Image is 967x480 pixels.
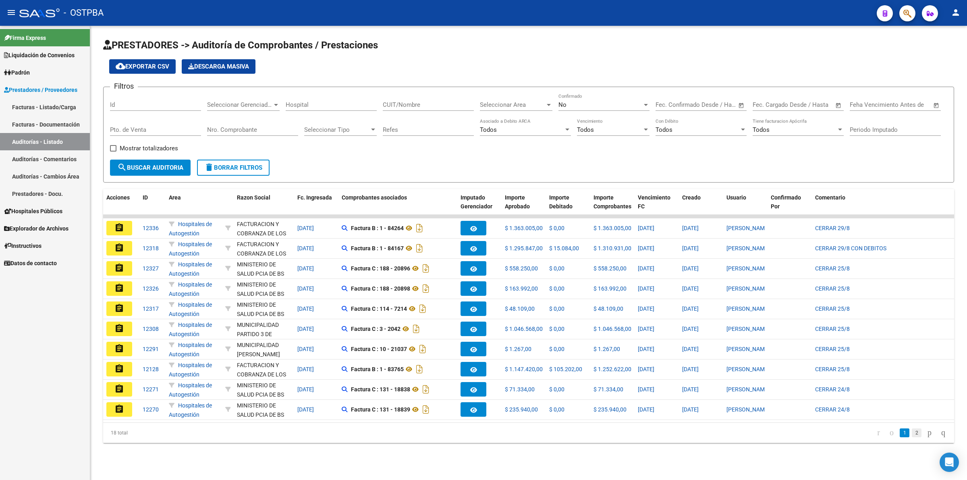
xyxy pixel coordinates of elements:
[682,265,699,272] span: [DATE]
[638,305,654,312] span: [DATE]
[815,346,850,352] span: CERRAR 25/8
[593,194,631,210] span: Importe Comprobantes
[297,305,314,312] span: [DATE]
[815,194,845,201] span: Comentario
[924,428,935,437] a: go to next page
[593,285,627,292] span: $ 163.992,00
[109,59,176,74] button: Exportar CSV
[505,265,538,272] span: $ 558.250,00
[505,285,538,292] span: $ 163.992,00
[638,245,654,251] span: [DATE]
[682,326,699,332] span: [DATE]
[237,341,291,357] div: - 30999001935
[237,220,291,256] div: FACTURACION Y COBRANZA DE LOS EFECTORES PUBLICOS S.E.
[737,101,746,110] button: Open calendar
[114,324,124,333] mat-icon: assignment
[237,361,291,378] div: - 30715497456
[106,194,130,201] span: Acciones
[726,285,770,292] span: [PERSON_NAME]
[169,342,212,357] span: Hospitales de Autogestión
[900,428,909,437] a: 1
[812,189,953,224] datatable-header-cell: Comentario
[502,189,546,224] datatable-header-cell: Importe Aprobado
[558,101,567,108] span: No
[116,61,125,71] mat-icon: cloud_download
[117,162,127,172] mat-icon: search
[414,363,425,376] i: Descargar documento
[351,285,410,292] strong: Factura C : 188 - 20898
[549,366,582,372] span: $ 105.202,00
[114,364,124,374] mat-icon: assignment
[116,63,169,70] span: Exportar CSV
[237,401,291,428] div: MINISTERIO DE SALUD PCIA DE BS AS
[338,189,457,224] datatable-header-cell: Comprobantes asociados
[457,189,502,224] datatable-header-cell: Imputado Gerenciador
[505,406,538,413] span: $ 235.940,00
[932,101,941,110] button: Open calendar
[815,305,850,312] span: CERRAR 25/8
[143,406,159,413] span: 12270
[723,189,768,224] datatable-header-cell: Usuario
[169,301,212,317] span: Hospitales de Autogestión
[143,346,159,352] span: 12291
[351,265,410,272] strong: Factura C : 188 - 20896
[682,366,699,372] span: [DATE]
[815,245,886,251] span: CERRAR 29/8 CON DEBITOS
[237,220,291,237] div: - 30715497456
[4,33,46,42] span: Firma Express
[169,402,212,418] span: Hospitales de Autogestión
[638,346,654,352] span: [DATE]
[549,305,564,312] span: $ 0,00
[237,401,291,418] div: - 30626983398
[114,303,124,313] mat-icon: assignment
[351,386,410,393] strong: Factura C : 131 - 18838
[726,406,770,413] span: [PERSON_NAME]
[815,366,850,372] span: CERRAR 25/8
[577,126,594,133] span: Todos
[351,305,407,312] strong: Factura C : 114 - 7214
[237,194,270,201] span: Razon Social
[815,225,850,231] span: CERRAR 29/8
[593,265,627,272] span: $ 558.250,00
[726,305,770,312] span: [PERSON_NAME]
[726,265,770,272] span: [PERSON_NAME]
[682,245,699,251] span: [DATE]
[414,242,425,255] i: Descargar documento
[480,101,545,108] span: Seleccionar Area
[143,305,159,312] span: 12317
[593,366,631,372] span: $ 1.252.622,00
[421,262,431,275] i: Descargar documento
[297,366,314,372] span: [DATE]
[593,386,623,393] span: $ 71.334,00
[117,164,183,171] span: Buscar Auditoria
[726,386,770,393] span: [PERSON_NAME]
[143,326,159,332] span: 12308
[590,189,635,224] datatable-header-cell: Importe Comprobantes
[237,280,291,308] div: MINISTERIO DE SALUD PCIA DE BS AS
[549,225,564,231] span: $ 0,00
[753,101,779,108] input: Start date
[103,189,139,224] datatable-header-cell: Acciones
[815,406,850,413] span: CERRAR 24/8
[143,366,159,372] span: 12128
[297,326,314,332] span: [DATE]
[638,386,654,393] span: [DATE]
[815,265,850,272] span: CERRAR 25/8
[638,194,670,210] span: Vencimiento FC
[143,225,159,231] span: 12336
[237,280,291,297] div: - 30626983398
[951,8,961,17] mat-icon: person
[682,225,699,231] span: [DATE]
[874,428,884,437] a: go to first page
[204,164,262,171] span: Borrar Filtros
[351,225,404,231] strong: Factura B : 1 - 84264
[182,59,255,74] button: Descarga Masiva
[753,126,770,133] span: Todos
[549,406,564,413] span: $ 0,00
[114,404,124,414] mat-icon: assignment
[815,285,850,292] span: CERRAR 25/8
[461,194,492,210] span: Imputado Gerenciador
[638,225,654,231] span: [DATE]
[505,245,543,251] span: $ 1.295.847,00
[4,85,77,94] span: Prestadores / Proveedores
